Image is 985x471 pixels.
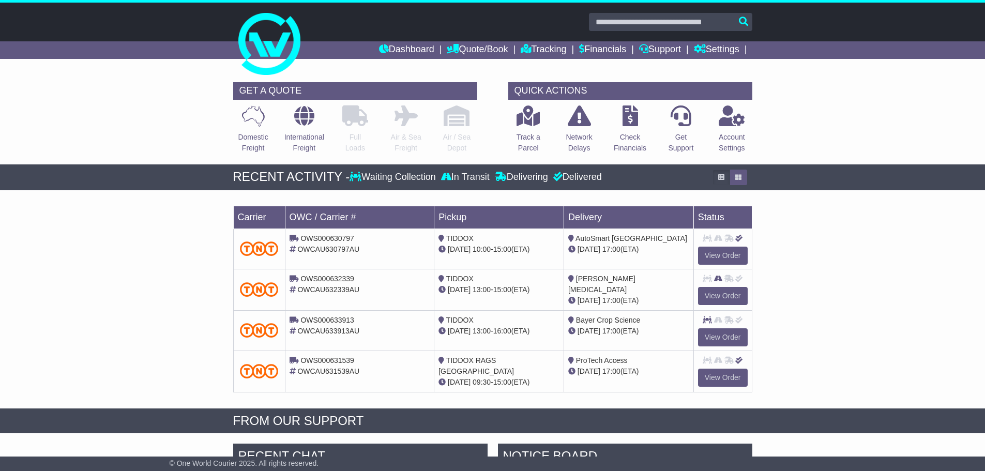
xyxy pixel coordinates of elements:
span: [PERSON_NAME] [MEDICAL_DATA] [568,275,635,294]
span: 17:00 [602,245,620,253]
span: 13:00 [473,327,491,335]
span: 15:00 [493,378,511,386]
div: Delivered [551,172,602,183]
span: TIDDOX [446,275,474,283]
a: AccountSettings [718,105,746,159]
span: [DATE] [578,367,600,375]
span: [DATE] [448,327,471,335]
span: 16:00 [493,327,511,335]
span: 17:00 [602,296,620,305]
span: OWCAU630797AU [297,245,359,253]
a: View Order [698,287,748,305]
span: 09:30 [473,378,491,386]
span: 13:00 [473,285,491,294]
span: 15:00 [493,285,511,294]
a: CheckFinancials [613,105,647,159]
div: QUICK ACTIONS [508,82,752,100]
div: - (ETA) [438,377,559,388]
span: OWCAU633913AU [297,327,359,335]
a: GetSupport [668,105,694,159]
span: ProTech Access [576,356,628,364]
a: View Order [698,247,748,265]
p: International Freight [284,132,324,154]
span: Bayer Crop Science [576,316,641,324]
td: OWC / Carrier # [285,206,434,229]
div: (ETA) [568,295,689,306]
span: AutoSmart [GEOGRAPHIC_DATA] [575,234,687,242]
a: Financials [579,41,626,59]
span: [DATE] [578,327,600,335]
a: Track aParcel [516,105,541,159]
p: Account Settings [719,132,745,154]
a: Settings [694,41,739,59]
a: DomesticFreight [237,105,268,159]
span: OWS000632339 [300,275,354,283]
a: NetworkDelays [565,105,593,159]
div: (ETA) [568,326,689,337]
a: Quote/Book [447,41,508,59]
p: Full Loads [342,132,368,154]
span: [DATE] [578,296,600,305]
span: OWS000631539 [300,356,354,364]
p: Network Delays [566,132,592,154]
span: 17:00 [602,327,620,335]
a: Dashboard [379,41,434,59]
span: 10:00 [473,245,491,253]
span: OWS000630797 [300,234,354,242]
div: (ETA) [568,244,689,255]
td: Pickup [434,206,564,229]
p: Domestic Freight [238,132,268,154]
span: 17:00 [602,367,620,375]
img: TNT_Domestic.png [240,364,279,378]
span: [DATE] [448,378,471,386]
span: 15:00 [493,245,511,253]
span: OWCAU631539AU [297,367,359,375]
div: Delivering [492,172,551,183]
span: OWS000633913 [300,316,354,324]
div: - (ETA) [438,326,559,337]
a: View Order [698,328,748,346]
td: Status [693,206,752,229]
div: FROM OUR SUPPORT [233,414,752,429]
p: Track a Parcel [517,132,540,154]
p: Get Support [668,132,693,154]
div: - (ETA) [438,284,559,295]
p: Air / Sea Depot [443,132,471,154]
div: GET A QUOTE [233,82,477,100]
div: Waiting Collection [350,172,438,183]
span: TIDDOX [446,234,474,242]
div: RECENT ACTIVITY - [233,170,350,185]
td: Delivery [564,206,693,229]
p: Check Financials [614,132,646,154]
span: TIDDOX RAGS [GEOGRAPHIC_DATA] [438,356,514,375]
a: InternationalFreight [284,105,325,159]
td: Carrier [233,206,285,229]
span: © One World Courier 2025. All rights reserved. [170,459,319,467]
div: (ETA) [568,366,689,377]
div: - (ETA) [438,244,559,255]
a: Tracking [521,41,566,59]
img: TNT_Domestic.png [240,241,279,255]
span: TIDDOX [446,316,474,324]
a: View Order [698,369,748,387]
div: In Transit [438,172,492,183]
span: [DATE] [578,245,600,253]
span: [DATE] [448,245,471,253]
span: [DATE] [448,285,471,294]
img: TNT_Domestic.png [240,282,279,296]
p: Air & Sea Freight [391,132,421,154]
img: TNT_Domestic.png [240,323,279,337]
span: OWCAU632339AU [297,285,359,294]
a: Support [639,41,681,59]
